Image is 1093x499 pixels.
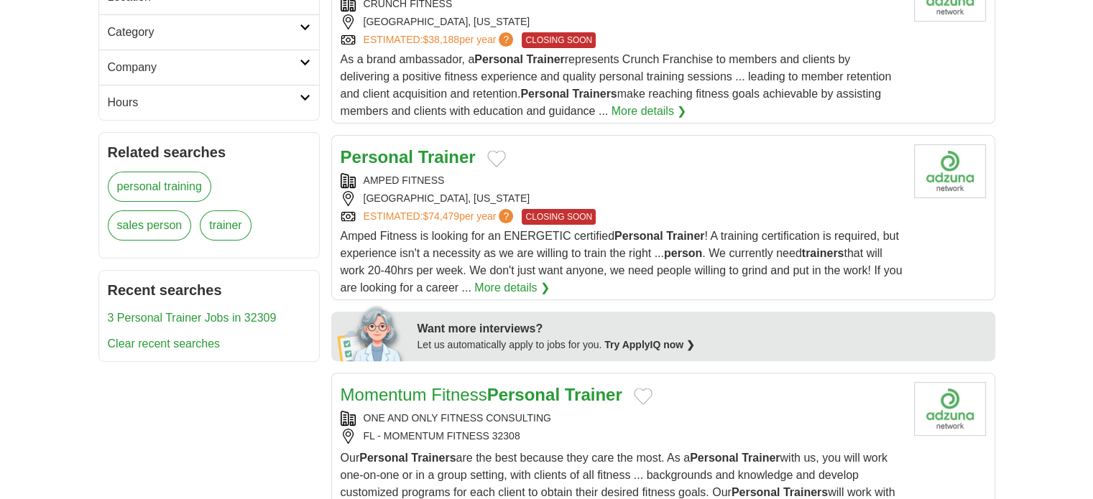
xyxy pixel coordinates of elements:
[359,452,408,464] strong: Personal
[914,382,986,436] img: Company logo
[108,337,221,350] a: Clear recent searches
[565,385,622,404] strong: Trainer
[108,210,192,241] a: sales person
[99,50,319,85] a: Company
[108,141,310,163] h2: Related searches
[914,144,986,198] img: Company logo
[572,88,617,100] strong: Trainers
[341,173,903,188] div: AMPED FITNESS
[341,385,622,404] a: Momentum FitnessPersonal Trainer
[522,209,596,225] span: CLOSING SOON
[423,34,459,45] span: $38,188
[604,339,695,350] a: Try ApplyIQ now ❯
[634,388,652,405] button: Add to favorite jobs
[499,32,513,47] span: ?
[487,150,506,167] button: Add to favorite jobs
[108,59,300,76] h2: Company
[364,209,517,225] a: ESTIMATED:$74,479per year?
[474,53,523,65] strong: Personal
[341,411,903,426] div: ONE AND ONLY FITNESS CONSULTING
[99,14,319,50] a: Category
[423,210,459,222] span: $74,479
[337,304,407,361] img: apply-iq-scientist.png
[690,452,739,464] strong: Personal
[341,191,903,206] div: [GEOGRAPHIC_DATA], [US_STATE]
[108,312,277,324] a: 3 Personal Trainer Jobs in 32309
[364,32,517,48] a: ESTIMATED:$38,188per year?
[341,429,903,444] div: FL - MOMENTUM FITNESS 32308
[499,209,513,223] span: ?
[474,279,550,297] a: More details ❯
[108,279,310,301] h2: Recent searches
[418,147,476,167] strong: Trainer
[418,320,987,337] div: Want more interviews?
[341,53,892,117] span: As a brand ambassador, a represents Crunch Franchise to members and clients by delivering a posit...
[418,337,987,353] div: Let us automatically apply to jobs for you.
[200,210,251,241] a: trainer
[108,94,300,111] h2: Hours
[614,230,663,242] strong: Personal
[526,53,564,65] strong: Trainer
[341,147,476,167] a: Personal Trainer
[341,230,903,294] span: Amped Fitness is looking for an ENERGETIC certified ! A training certification is required, but e...
[341,147,413,167] strong: Personal
[522,32,596,48] span: CLOSING SOON
[341,14,903,29] div: [GEOGRAPHIC_DATA], [US_STATE]
[487,385,560,404] strong: Personal
[108,172,211,202] a: personal training
[99,85,319,120] a: Hours
[612,103,687,120] a: More details ❯
[783,486,828,498] strong: Trainers
[732,486,780,498] strong: Personal
[520,88,569,100] strong: Personal
[664,247,702,259] strong: person
[742,452,780,464] strong: Trainer
[108,24,300,41] h2: Category
[802,247,844,259] strong: trainers
[411,452,456,464] strong: Trainers
[666,230,704,242] strong: Trainer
